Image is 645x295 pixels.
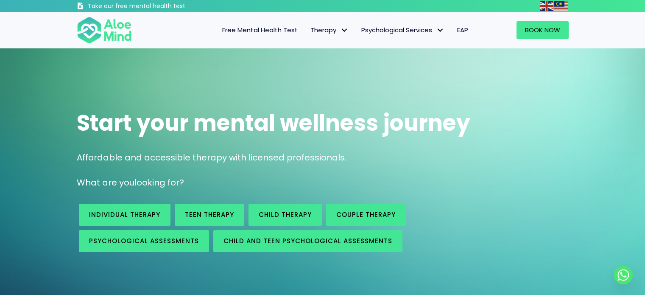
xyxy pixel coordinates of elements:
[79,204,170,226] a: Individual therapy
[525,25,560,34] span: Book Now
[77,107,470,138] span: Start your mental wellness journey
[457,25,468,34] span: EAP
[517,21,569,39] a: Book Now
[540,1,553,11] img: en
[310,25,349,34] span: Therapy
[336,210,396,219] span: Couple therapy
[540,1,554,11] a: English
[554,1,569,11] a: Malay
[216,21,304,39] a: Free Mental Health Test
[338,24,351,37] span: Therapy: submenu
[259,210,312,219] span: Child Therapy
[77,16,132,44] img: Aloe mind Logo
[249,204,322,226] a: Child Therapy
[361,25,444,34] span: Psychological Services
[77,177,134,188] span: What are you
[614,266,633,284] a: Whatsapp
[143,21,475,39] nav: Menu
[79,230,209,252] a: Psychological assessments
[355,21,451,39] a: Psychological ServicesPsychological Services: submenu
[304,21,355,39] a: TherapyTherapy: submenu
[89,210,160,219] span: Individual therapy
[326,204,406,226] a: Couple therapy
[77,2,231,12] a: Take our free mental health test
[185,210,234,219] span: Teen Therapy
[554,1,568,11] img: ms
[222,25,298,34] span: Free Mental Health Test
[213,230,402,252] a: Child and Teen Psychological assessments
[434,24,447,37] span: Psychological Services: submenu
[175,204,244,226] a: Teen Therapy
[134,177,184,188] span: looking for?
[223,236,392,245] span: Child and Teen Psychological assessments
[77,152,569,164] p: Affordable and accessible therapy with licensed professionals.
[451,21,475,39] a: EAP
[88,2,231,11] h3: Take our free mental health test
[89,236,199,245] span: Psychological assessments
